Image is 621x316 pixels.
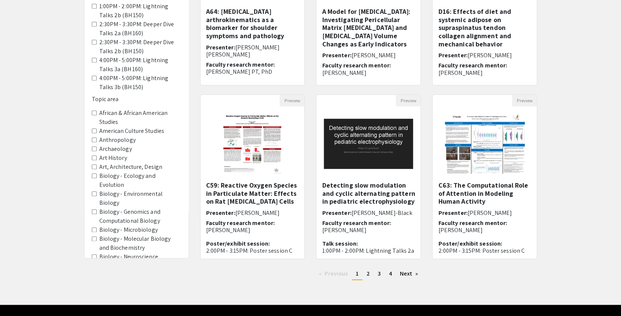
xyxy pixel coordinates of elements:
span: 3 [378,270,381,277]
span: Faculty research mentor: [438,61,507,69]
span: 4 [389,270,392,277]
h6: Presenter: [206,44,299,58]
h6: Presenter: [322,52,415,59]
button: Preview [396,95,420,106]
span: Faculty research mentor: [206,61,275,69]
p: [PERSON_NAME] [206,227,299,234]
a: Next page [396,268,422,279]
label: Archaeology [99,145,132,154]
label: Art, Architecture, Design [99,162,163,171]
span: [PERSON_NAME] [PERSON_NAME] [206,43,280,58]
h5: D16: Effects of diet and systemic adipose on supraspinatus tendon collagen alignment and mechanic... [438,7,531,48]
p: 2:00PM - 3:15PM: Poster session C [438,247,531,254]
div: Open Presentation <p class="ql-align-center">Detecting slow modulation and cyclic alternating pat... [316,94,421,259]
label: Art History [99,154,127,162]
span: Faculty research mentor: [322,219,391,227]
h6: Presenter: [438,209,531,216]
span: Faculty research mentor: [322,61,391,69]
p: 1:00PM - 2:00PM: Lightning Talks 2a (BH 160) [322,247,415,261]
label: American Culture Studies [99,127,164,136]
ul: Pagination [200,268,537,280]
span: Faculty research mentor: [438,219,507,227]
label: 4:00PM - 5:00PM: Lightning Talks 3a (BH 160) [99,56,181,74]
span: Poster/exhibit session: [206,240,270,247]
h6: Presenter: [322,209,415,216]
label: Biology - Neuroscience [99,252,158,261]
h5: A64: [MEDICAL_DATA] arthrokinematics as a biomarker for shoulder symptoms and pathology [206,7,299,40]
div: Open Presentation <p>C63: The Computational Role of Attention in Modeling Human Activity</p> [432,94,537,259]
p: [PERSON_NAME] [438,227,531,234]
h5: C59: Reactive Oxygen Species in Particulate Matter: Effects on Rat [MEDICAL_DATA] Cells [206,181,299,206]
span: Previous [325,270,348,277]
label: Biology - Ecology and Evolution [99,171,181,189]
span: Poster/exhibit session: [438,240,502,247]
span: [PERSON_NAME]-Black [351,209,412,217]
span: [PERSON_NAME] [351,51,395,59]
label: Biology - Molecular Biology and Biochemistry [99,234,181,252]
span: 2 [367,270,370,277]
button: Preview [512,95,537,106]
img: <p><strong>C59: Reactive Oxygen Species in Particulate Matter: Effects on Rat Alveolar Macrophage... [215,106,290,181]
h5: A Model for [MEDICAL_DATA]: Investigating Pericellular Matrix [MEDICAL_DATA] and [MEDICAL_DATA] V... [322,7,415,48]
h6: Presenter: [206,209,299,216]
label: Biology - Microbiology [99,225,158,234]
span: Faculty research mentor: [206,219,275,227]
label: Anthropology [99,136,136,145]
p: [PERSON_NAME] [322,69,415,76]
span: 1 [356,270,359,277]
label: 1:00PM - 2:00PM: Lightning Talks 2b (BH 150) [99,2,181,20]
h5: Detecting slow modulation and cyclic alternating pattern in pediatric electrophysiology [322,181,415,206]
span: [PERSON_NAME] [467,51,512,59]
span: [PERSON_NAME] [235,209,280,217]
label: Biology - Genomics and Computational Biology [99,207,181,225]
h5: C63: The Computational Role of Attention in Modeling Human Activity [438,181,531,206]
iframe: Chat [6,282,32,310]
p: [PERSON_NAME] [322,227,415,234]
span: Talk session: [322,240,358,247]
label: 2:30PM - 3:30PM: Deeper Dive Talks 2a (BH 160) [99,20,181,38]
label: African & African American Studies [99,109,181,127]
p: [PERSON_NAME] PT, PhD [206,68,299,75]
div: Open Presentation <p><strong>C59: Reactive Oxygen Species in Particulate Matter: Effects on Rat A... [200,94,305,259]
span: [PERSON_NAME] [467,209,512,217]
label: Biology - Environmental Biology [99,189,181,207]
img: <p class="ql-align-center">Detecting slow modulation and cyclic alternating pattern in pediatric ... [316,111,420,176]
img: <p>C63: The Computational Role of Attention in Modeling Human Activity</p> [437,106,532,181]
label: 4:00PM - 5:00PM: Lightning Talks 3b (BH 150) [99,74,181,92]
h6: Presenter: [438,52,531,59]
h6: Topic area [92,95,181,103]
p: [PERSON_NAME] [438,69,531,76]
p: 2:00PM - 3:15PM: Poster session C [206,247,299,254]
button: Preview [280,95,304,106]
label: 2:30PM - 3:30PM: Deeper Dive Talks 2b (BH 150) [99,38,181,56]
